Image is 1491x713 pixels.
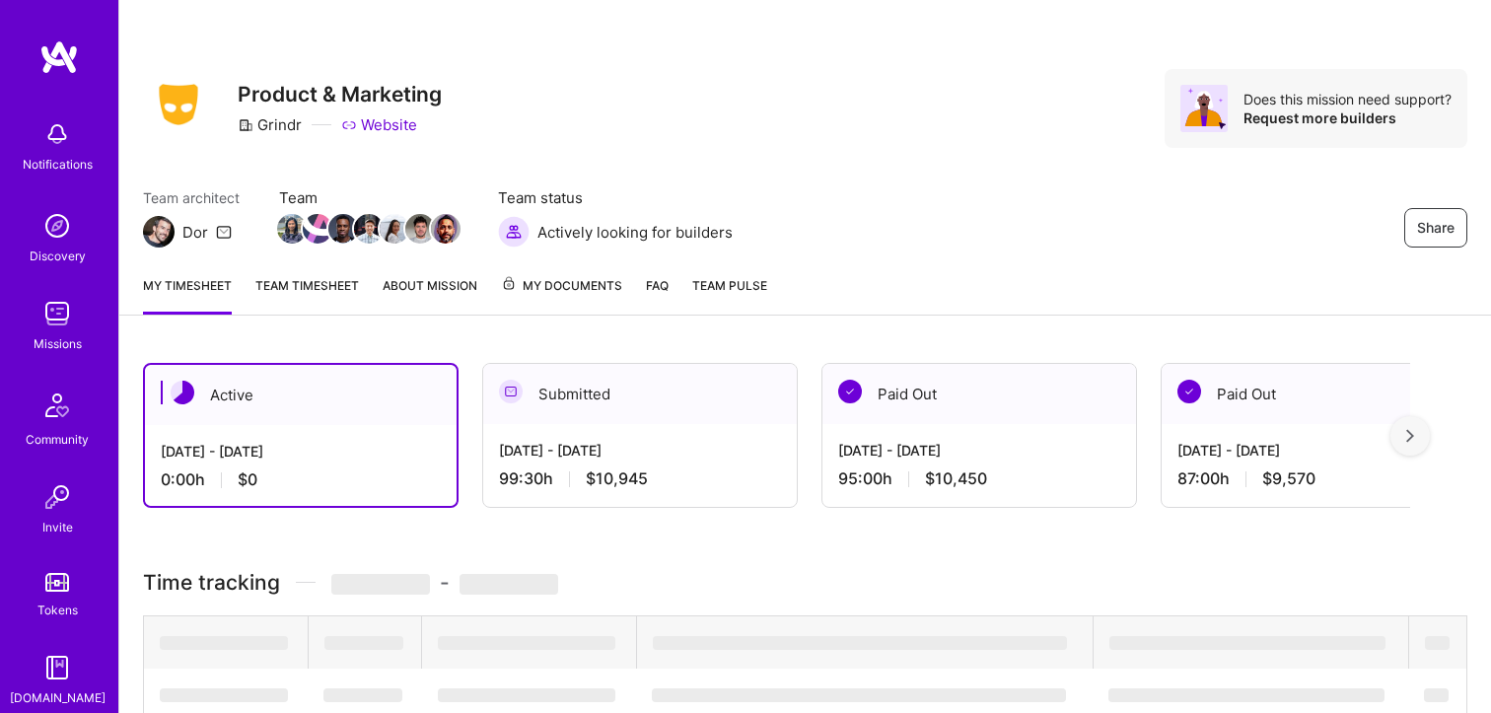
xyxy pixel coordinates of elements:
[341,114,417,135] a: Website
[499,380,523,403] img: Submitted
[42,517,73,537] div: Invite
[431,214,461,244] img: Team Member Avatar
[1404,208,1467,248] button: Share
[161,469,441,490] div: 0:00 h
[37,206,77,246] img: discovery
[182,222,208,243] div: Dor
[37,294,77,333] img: teamwork
[501,275,622,315] a: My Documents
[238,82,442,107] h3: Product & Marketing
[653,636,1067,650] span: ‌
[1424,688,1449,702] span: ‌
[1425,636,1450,650] span: ‌
[537,222,733,243] span: Actively looking for builders
[331,574,430,595] span: ‌
[37,648,77,687] img: guide book
[356,212,382,246] a: Team Member Avatar
[323,688,402,702] span: ‌
[1417,218,1455,238] span: Share
[407,212,433,246] a: Team Member Avatar
[277,214,307,244] img: Team Member Avatar
[1262,468,1315,489] span: $9,570
[331,570,558,595] span: -
[498,187,733,208] span: Team status
[143,187,240,208] span: Team architect
[382,212,407,246] a: Team Member Avatar
[438,688,615,702] span: ‌
[1177,440,1459,461] div: [DATE] - [DATE]
[328,214,358,244] img: Team Member Avatar
[838,468,1120,489] div: 95:00 h
[10,687,106,708] div: [DOMAIN_NAME]
[143,275,232,315] a: My timesheet
[692,275,767,315] a: Team Pulse
[838,440,1120,461] div: [DATE] - [DATE]
[37,477,77,517] img: Invite
[143,570,1467,595] h3: Time tracking
[1162,364,1475,424] div: Paid Out
[34,382,81,429] img: Community
[37,600,78,620] div: Tokens
[1177,380,1201,403] img: Paid Out
[305,212,330,246] a: Team Member Avatar
[499,440,781,461] div: [DATE] - [DATE]
[37,114,77,154] img: bell
[1109,636,1385,650] span: ‌
[171,381,194,404] img: Active
[330,212,356,246] a: Team Member Avatar
[26,429,89,450] div: Community
[238,117,253,133] i: icon CompanyGray
[30,246,86,266] div: Discovery
[646,275,669,315] a: FAQ
[586,468,648,489] span: $10,945
[279,187,459,208] span: Team
[380,214,409,244] img: Team Member Avatar
[692,278,767,293] span: Team Pulse
[383,275,477,315] a: About Mission
[143,78,214,131] img: Company Logo
[161,441,441,462] div: [DATE] - [DATE]
[1108,688,1384,702] span: ‌
[498,216,530,248] img: Actively looking for builders
[216,224,232,240] i: icon Mail
[1243,108,1452,127] div: Request more builders
[160,636,288,650] span: ‌
[39,39,79,75] img: logo
[238,469,257,490] span: $0
[925,468,987,489] span: $10,450
[255,275,359,315] a: Team timesheet
[822,364,1136,424] div: Paid Out
[1243,90,1452,108] div: Does this mission need support?
[303,214,332,244] img: Team Member Avatar
[433,212,459,246] a: Team Member Avatar
[143,216,175,248] img: Team Architect
[34,333,82,354] div: Missions
[1177,468,1459,489] div: 87:00 h
[324,636,403,650] span: ‌
[438,636,615,650] span: ‌
[501,275,622,297] span: My Documents
[838,380,862,403] img: Paid Out
[160,688,288,702] span: ‌
[145,365,457,425] div: Active
[460,574,558,595] span: ‌
[238,114,302,135] div: Grindr
[23,154,93,175] div: Notifications
[279,212,305,246] a: Team Member Avatar
[1180,85,1228,132] img: Avatar
[45,573,69,592] img: tokens
[354,214,384,244] img: Team Member Avatar
[652,688,1066,702] span: ‌
[1406,429,1414,443] img: right
[499,468,781,489] div: 99:30 h
[405,214,435,244] img: Team Member Avatar
[483,364,797,424] div: Submitted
